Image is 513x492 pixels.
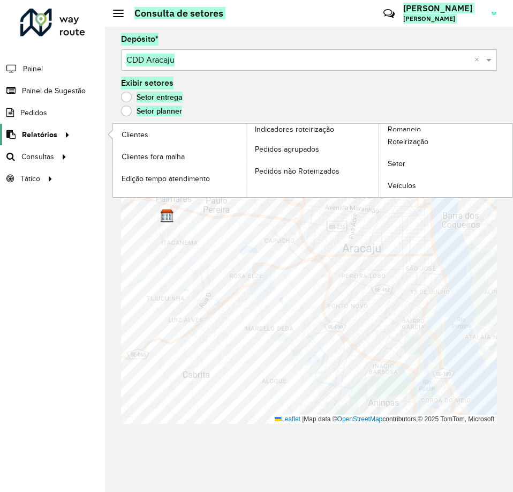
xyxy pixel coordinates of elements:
label: Exibir setores [121,77,173,90]
label: Setor planner [121,106,182,116]
a: Indicadores roteirização [113,124,379,197]
span: Clientes fora malha [122,151,185,162]
a: Edição tempo atendimento [113,168,246,189]
span: Romaneio [388,124,421,135]
a: Roteirização [379,131,512,153]
span: Roteirização [388,136,428,147]
span: | [302,415,304,423]
span: Setor [388,158,405,169]
a: Setor [379,153,512,175]
a: OpenStreetMap [337,415,383,423]
h3: [PERSON_NAME] [403,3,484,13]
span: Clientes [122,129,148,140]
a: Leaflet [275,415,300,423]
span: Clear all [474,54,484,66]
span: Indicadores roteirização [255,124,334,135]
span: [PERSON_NAME] [403,14,484,24]
a: Pedidos não Roteirizados [246,160,379,182]
a: Romaneio [246,124,512,197]
span: Veículos [388,180,416,191]
span: Tático [20,173,40,184]
span: Consultas [21,151,54,162]
a: Veículos [379,175,512,197]
div: Map data © contributors,© 2025 TomTom, Microsoft [272,415,497,424]
label: Setor entrega [121,92,183,102]
span: Relatórios [22,129,57,140]
a: Clientes [113,124,246,145]
label: Depósito [121,33,159,46]
span: Painel de Sugestão [22,85,86,96]
span: Edição tempo atendimento [122,173,210,184]
span: Pedidos não Roteirizados [255,166,340,177]
span: Pedidos [20,107,47,118]
h2: Consulta de setores [124,8,223,19]
a: Pedidos agrupados [246,138,379,160]
a: Clientes fora malha [113,146,246,167]
span: Pedidos agrupados [255,144,319,155]
a: Contato Rápido [378,2,401,25]
span: Painel [23,63,43,74]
